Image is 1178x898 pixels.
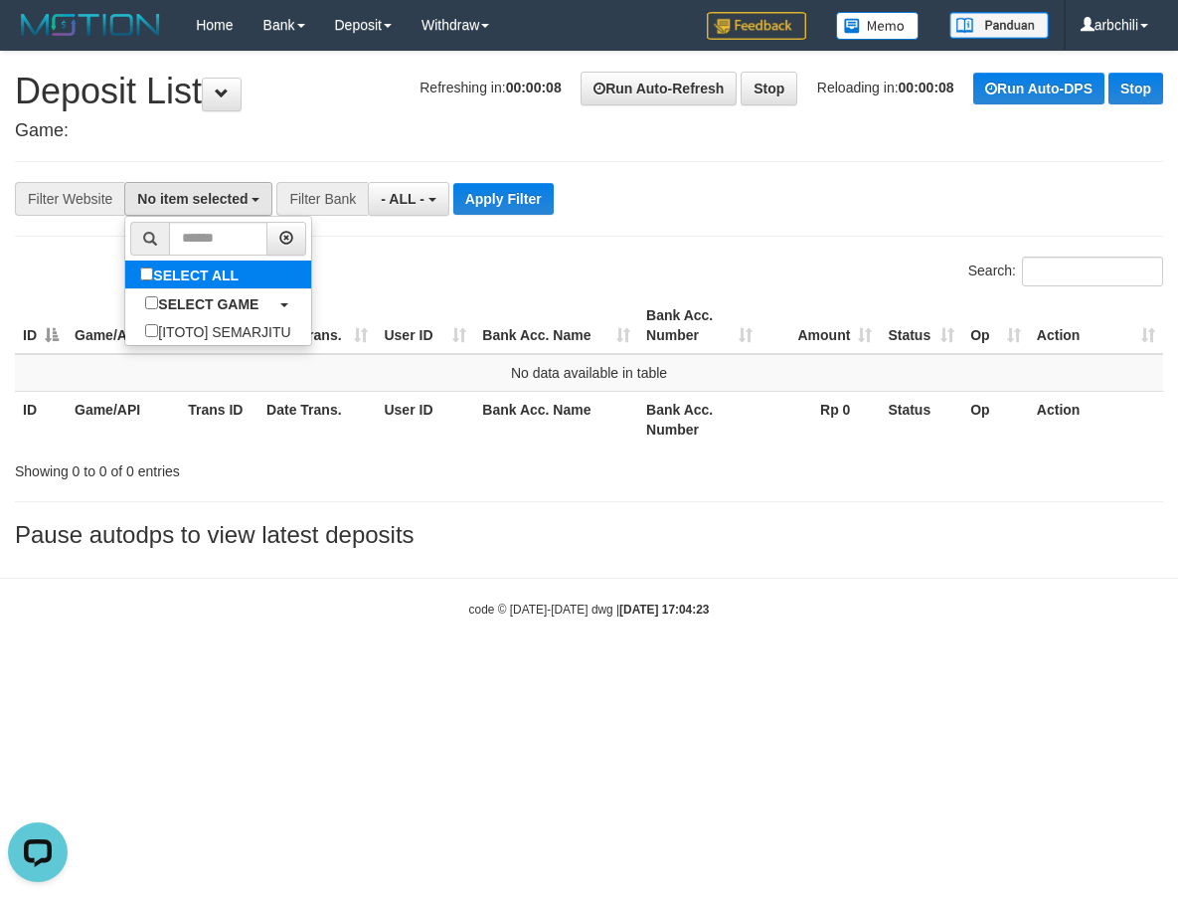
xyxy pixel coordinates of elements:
th: Game/API [67,391,180,448]
input: Search: [1022,257,1163,286]
th: Status [880,391,962,448]
img: MOTION_logo.png [15,10,166,40]
label: [ITOTO] SEMARJITU [125,317,310,345]
th: Status: activate to sort column ascending [880,297,962,354]
th: Date Trans. [258,391,376,448]
input: SELECT GAME [145,296,158,309]
h1: Deposit List [15,72,1163,111]
h3: Pause autodps to view latest deposits [15,522,1163,548]
th: Bank Acc. Number [638,391,760,448]
a: Stop [1108,73,1163,104]
label: SELECT ALL [125,261,258,288]
button: No item selected [124,182,272,216]
th: User ID [376,391,474,448]
div: Filter Website [15,182,124,216]
a: SELECT GAME [125,289,310,317]
th: Date Trans.: activate to sort column ascending [258,297,376,354]
span: Refreshing in: [420,80,561,95]
small: code © [DATE]-[DATE] dwg | [469,603,710,617]
strong: [DATE] 17:04:23 [619,603,709,617]
img: panduan.png [949,12,1049,39]
th: Bank Acc. Number: activate to sort column ascending [638,297,760,354]
span: - ALL - [381,191,424,207]
button: Apply Filter [453,183,554,215]
div: Filter Bank [276,182,368,216]
th: Rp 0 [760,391,881,448]
th: ID [15,391,67,448]
th: Action: activate to sort column ascending [1029,297,1163,354]
th: Op: activate to sort column ascending [962,297,1029,354]
a: Run Auto-DPS [973,73,1104,104]
th: Bank Acc. Name [474,391,638,448]
img: Feedback.jpg [707,12,806,40]
th: User ID: activate to sort column ascending [376,297,474,354]
a: Stop [741,72,797,105]
th: Bank Acc. Name: activate to sort column ascending [474,297,638,354]
th: Action [1029,391,1163,448]
input: SELECT ALL [140,268,153,280]
a: Run Auto-Refresh [581,72,737,105]
th: Amount: activate to sort column ascending [760,297,881,354]
strong: 00:00:08 [899,80,954,95]
th: Op [962,391,1029,448]
th: Game/API: activate to sort column ascending [67,297,180,354]
span: No item selected [137,191,248,207]
strong: 00:00:08 [506,80,562,95]
div: Showing 0 to 0 of 0 entries [15,453,476,481]
th: ID: activate to sort column descending [15,297,67,354]
button: - ALL - [368,182,448,216]
th: Trans ID [180,391,258,448]
td: No data available in table [15,354,1163,392]
img: Button%20Memo.svg [836,12,920,40]
input: [ITOTO] SEMARJITU [145,324,158,337]
button: Open LiveChat chat widget [8,8,68,68]
label: Search: [968,257,1163,286]
b: SELECT GAME [158,296,258,312]
h4: Game: [15,121,1163,141]
span: Reloading in: [817,80,954,95]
